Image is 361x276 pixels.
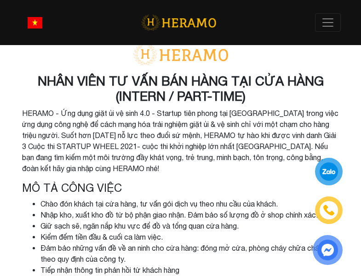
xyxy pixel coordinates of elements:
li: Đảm bảo những vấn đề về an ninh cho cửa hàng: đóng mở cửa, phòng cháy chữa cháy,... theo quy định... [40,242,339,264]
img: logo [141,13,216,32]
img: vn-flag.png [28,17,42,29]
img: phone-icon [323,205,334,216]
li: Nhập kho, xuất kho đồ từ bộ phận giao nhận. Đảm bảo số lượng đồ ở shop chính xác. [40,209,339,220]
h4: Mô tả công việc [22,181,339,195]
li: Chào đón khách tại cửa hàng, tư vấn gói dịch vụ theo nhu cầu của khách. [40,198,339,209]
h3: NHÂN VIÊN TƯ VẤN BÁN HÀNG TẠI CỬA HÀNG (INTERN / PART-TIME) [22,73,339,104]
img: logo-with-text.png [130,44,231,66]
li: Kiểm đếm tiền đầu & cuối ca làm việc. [40,231,339,242]
li: Tiếp nhận thông tin phản hồi từ khách hàng [40,264,339,276]
a: phone-icon [316,198,341,223]
li: Giữ sạch sẽ, ngăn nắp khu vực để đồ và tổng quan cửa hàng. [40,220,339,231]
p: HERAMO - Ứng dụng giặt ủi vệ sinh 4.0 - Startup tiên phong tại [GEOGRAPHIC_DATA] trong việc ứng d... [22,108,339,174]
